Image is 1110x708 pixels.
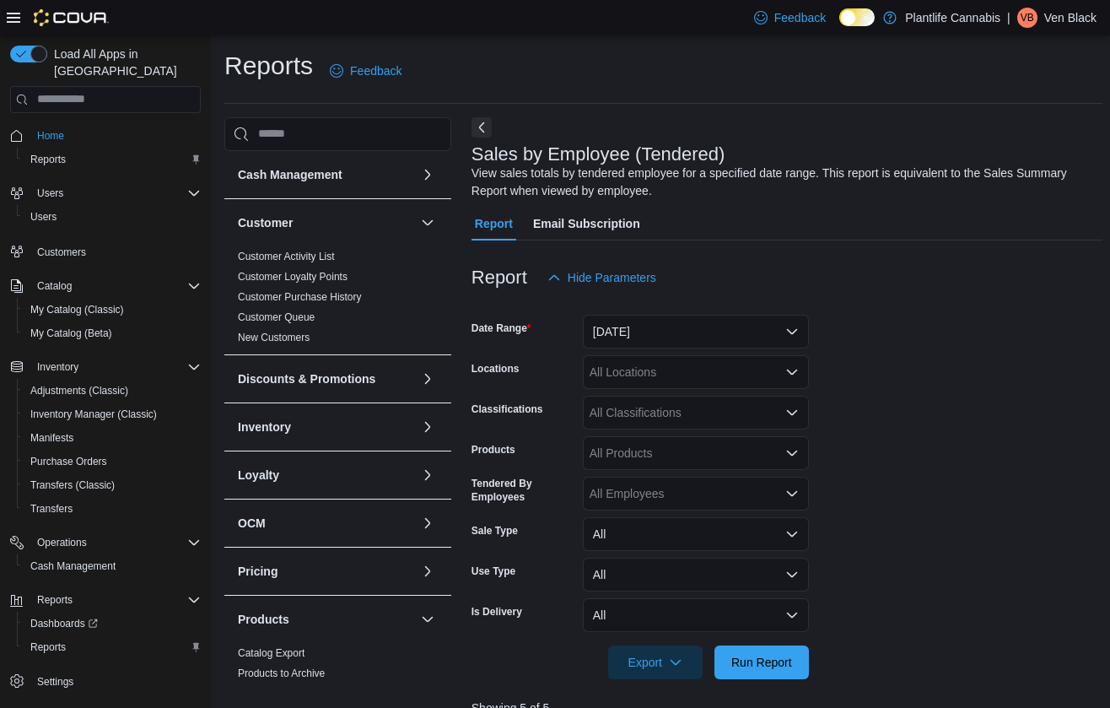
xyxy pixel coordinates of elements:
[714,646,809,679] button: Run Report
[24,451,114,472] a: Purchase Orders
[24,637,201,657] span: Reports
[238,311,315,323] a: Customer Queue
[774,9,826,26] span: Feedback
[30,617,98,630] span: Dashboards
[418,561,438,581] button: Pricing
[30,455,107,468] span: Purchase Orders
[24,149,73,170] a: Reports
[839,26,840,27] span: Dark Mode
[238,611,289,628] h3: Products
[238,271,348,283] a: Customer Loyalty Points
[37,536,87,549] span: Operations
[24,428,201,448] span: Manifests
[30,408,157,421] span: Inventory Manager (Classic)
[238,647,304,659] a: Catalog Export
[731,654,792,671] span: Run Report
[30,590,79,610] button: Reports
[418,513,438,533] button: OCM
[30,384,128,397] span: Adjustments (Classic)
[17,497,207,521] button: Transfers
[30,532,94,553] button: Operations
[1017,8,1037,28] div: Ven Black
[224,643,451,690] div: Products
[17,473,207,497] button: Transfers (Classic)
[17,205,207,229] button: Users
[471,165,1095,200] div: View sales totals by tendered employee for a specified date range. This report is equivalent to t...
[238,611,414,628] button: Products
[238,214,414,231] button: Customer
[24,323,119,343] a: My Catalog (Beta)
[238,250,335,263] span: Customer Activity List
[24,300,131,320] a: My Catalog (Classic)
[30,276,201,296] span: Catalog
[471,524,518,538] label: Sale Type
[24,149,201,170] span: Reports
[30,242,93,262] a: Customers
[471,117,492,138] button: Next
[471,144,725,165] h3: Sales by Employee (Tendered)
[30,241,201,262] span: Customers
[238,270,348,284] span: Customer Loyalty Points
[24,451,201,472] span: Purchase Orders
[47,46,201,79] span: Load All Apps in [GEOGRAPHIC_DATA]
[238,563,277,580] h3: Pricing
[17,450,207,473] button: Purchase Orders
[238,667,325,679] a: Products to Archive
[17,148,207,171] button: Reports
[471,605,522,619] label: Is Delivery
[37,129,64,143] span: Home
[37,593,73,607] span: Reports
[905,8,1000,28] p: Plantlife Cannabis
[3,355,207,379] button: Inventory
[30,357,85,377] button: Inventory
[24,556,201,576] span: Cash Management
[568,269,656,286] span: Hide Parameters
[30,559,116,573] span: Cash Management
[3,123,207,148] button: Home
[30,502,73,516] span: Transfers
[1044,8,1097,28] p: Ven Black
[17,426,207,450] button: Manifests
[583,517,809,551] button: All
[583,315,809,349] button: [DATE]
[238,563,414,580] button: Pricing
[238,667,325,680] span: Products to Archive
[238,291,362,303] a: Customer Purchase History
[17,635,207,659] button: Reports
[238,251,335,262] a: Customer Activity List
[17,322,207,345] button: My Catalog (Beta)
[24,323,201,343] span: My Catalog (Beta)
[30,153,66,166] span: Reports
[24,475,201,495] span: Transfers (Classic)
[30,327,112,340] span: My Catalog (Beta)
[17,379,207,403] button: Adjustments (Classic)
[3,239,207,263] button: Customers
[238,290,362,304] span: Customer Purchase History
[583,558,809,592] button: All
[618,646,692,679] span: Export
[471,322,531,335] label: Date Range
[238,332,310,343] a: New Customers
[238,419,414,435] button: Inventory
[839,8,875,26] input: Dark Mode
[608,646,703,679] button: Export
[541,261,663,295] button: Hide Parameters
[37,360,78,374] span: Inventory
[30,431,73,445] span: Manifests
[224,246,451,354] div: Customer
[17,298,207,322] button: My Catalog (Classic)
[224,49,313,83] h1: Reports
[30,276,78,296] button: Catalog
[418,465,438,485] button: Loyalty
[238,214,293,231] h3: Customer
[24,404,201,424] span: Inventory Manager (Classic)
[24,428,80,448] a: Manifests
[471,403,543,416] label: Classifications
[238,515,414,532] button: OCM
[24,381,135,401] a: Adjustments (Classic)
[1021,8,1034,28] span: VB
[3,181,207,205] button: Users
[34,9,109,26] img: Cova
[3,669,207,694] button: Settings
[785,365,799,379] button: Open list of options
